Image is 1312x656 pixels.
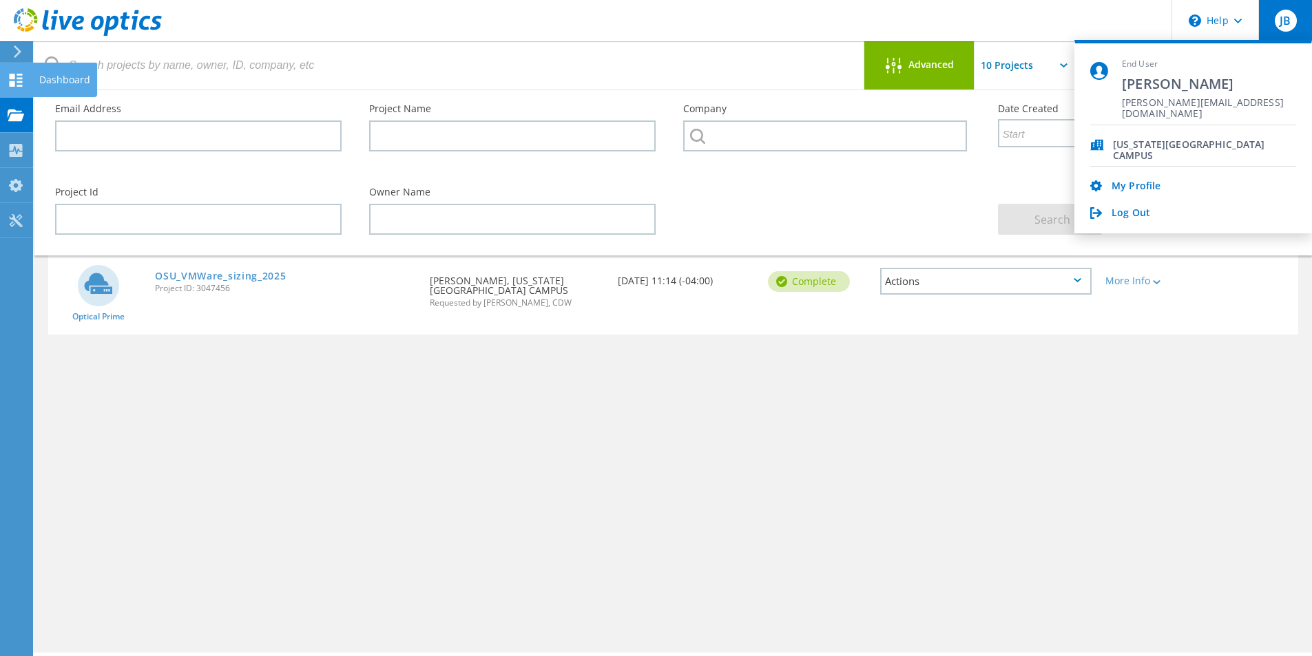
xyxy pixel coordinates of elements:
[155,284,416,293] span: Project ID: 3047456
[908,60,954,70] span: Advanced
[1122,59,1296,70] span: End User
[1122,97,1296,110] span: [PERSON_NAME][EMAIL_ADDRESS][DOMAIN_NAME]
[1189,14,1201,27] svg: \n
[1280,15,1291,26] span: JB
[55,104,342,114] label: Email Address
[1112,180,1160,193] a: My Profile
[1112,207,1150,220] a: Log Out
[1122,74,1296,93] span: [PERSON_NAME]
[768,271,850,292] div: Complete
[880,268,1092,295] div: Actions
[369,104,656,114] label: Project Name
[39,75,90,85] div: Dashboard
[998,104,1284,114] label: Date Created
[999,120,1123,146] input: Start
[1105,276,1191,286] div: More Info
[683,104,970,114] label: Company
[430,299,603,307] span: Requested by [PERSON_NAME], CDW
[34,41,865,89] input: Search projects by name, owner, ID, company, etc
[369,187,656,197] label: Owner Name
[14,29,162,39] a: Live Optics Dashboard
[155,271,286,281] a: OSU_VMWare_sizing_2025
[1113,139,1296,152] span: [US_STATE][GEOGRAPHIC_DATA] CAMPUS
[55,187,342,197] label: Project Id
[611,254,761,299] div: [DATE] 11:14 (-04:00)
[1034,212,1070,227] span: Search
[998,204,1102,235] button: Search
[423,254,610,321] div: [PERSON_NAME], [US_STATE][GEOGRAPHIC_DATA] CAMPUS
[72,313,125,321] span: Optical Prime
